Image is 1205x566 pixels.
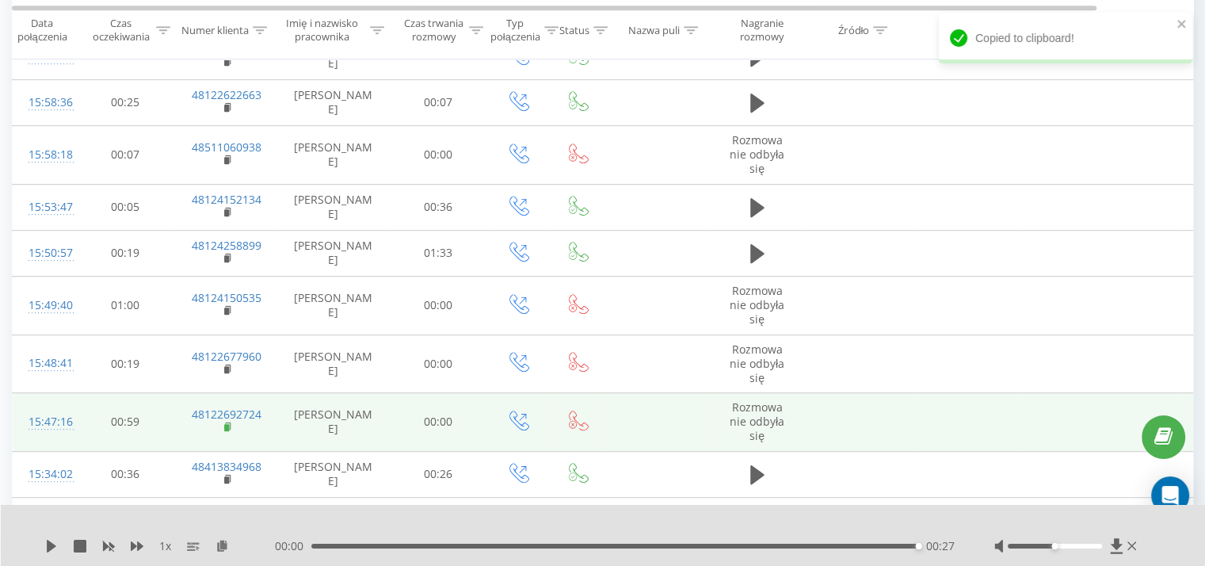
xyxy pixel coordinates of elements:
button: close [1176,17,1188,33]
div: 15:58:18 [29,140,60,170]
td: 00:59 [76,393,175,452]
div: 15:50:57 [29,238,60,269]
td: 00:07 [76,126,175,185]
td: 00:07 [389,79,488,125]
div: Accessibility label [916,543,922,549]
div: Imię i nazwisko pracownika [278,17,367,44]
div: Czas oczekiwania [90,17,152,44]
td: 00:19 [76,335,175,393]
div: Copied to clipboard! [939,13,1192,63]
div: Accessibility label [1051,543,1058,549]
div: Open Intercom Messenger [1151,476,1189,514]
td: [PERSON_NAME] [278,276,389,335]
td: [PERSON_NAME] [278,126,389,185]
div: 15:49:40 [29,290,60,321]
a: 48122677960 [192,349,261,364]
td: 00:00 [389,335,488,393]
td: [PERSON_NAME] [278,451,389,497]
div: Numer klienta [181,23,249,36]
span: Rozmowa nie odbyła się [730,342,784,385]
div: 15:47:16 [29,407,60,438]
td: 00:00 [389,126,488,185]
td: 00:26 [389,451,488,497]
span: Rozmowa nie odbyła się [730,132,784,176]
div: 15:48:41 [29,348,60,379]
td: [PERSON_NAME] [278,497,389,556]
td: [PERSON_NAME] [278,393,389,452]
div: Czas trwania rozmowy [402,17,465,44]
td: 01:00 [76,276,175,335]
div: 15:58:36 [29,87,60,118]
span: Rozmowa nie odbyła się [730,283,784,327]
a: 48511060938 [192,140,261,155]
td: 00:04 [76,497,175,556]
span: 00:27 [926,538,955,554]
div: Nazwa puli [628,23,680,36]
td: [PERSON_NAME] [278,79,389,125]
div: Data połączenia [13,17,71,44]
td: 00:00 [389,276,488,335]
td: 01:33 [389,230,488,276]
a: 48124258899 [192,238,261,253]
td: 00:05 [76,184,175,230]
td: 00:25 [76,79,175,125]
td: [PERSON_NAME] [278,184,389,230]
span: Rozmowa nie odbyła się [730,504,784,548]
a: 48122622663 [192,87,261,102]
a: 48124152134 [192,192,261,207]
div: Typ połączenia [490,17,540,44]
div: Źródło [838,23,869,36]
td: 00:36 [389,184,488,230]
span: Rozmowa nie odbyła się [730,400,784,443]
a: 48122692724 [192,407,261,422]
a: 48124150535 [192,290,261,305]
td: 00:00 [389,497,488,556]
a: 48413834968 [192,459,261,474]
span: 00:00 [275,538,311,554]
span: 1 x [159,538,171,554]
div: Nagranie rozmowy [723,17,800,44]
div: Status [559,23,589,36]
div: 15:34:02 [29,459,60,490]
td: [PERSON_NAME] [278,230,389,276]
td: 00:36 [76,451,175,497]
div: 15:53:47 [29,192,60,223]
td: 00:00 [389,393,488,452]
td: 00:19 [76,230,175,276]
td: [PERSON_NAME] [278,335,389,393]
